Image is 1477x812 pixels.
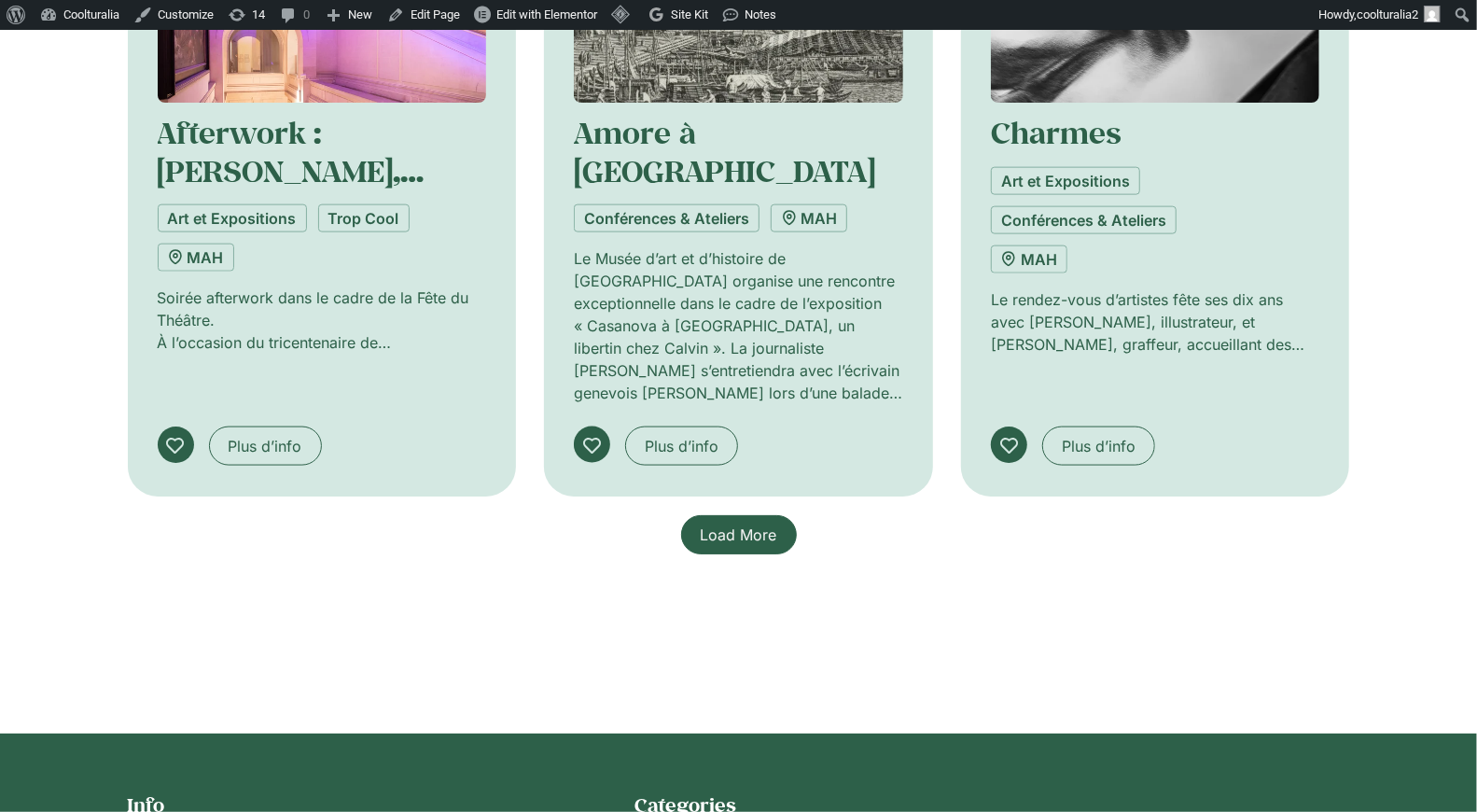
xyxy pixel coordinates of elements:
[991,245,1067,273] a: MAH
[158,113,425,228] a: Afterwork : [PERSON_NAME], oiseau rebelle
[1062,435,1136,457] span: Plus d’info
[1357,7,1418,21] span: coolturalia2
[671,7,708,21] span: Site Kit
[645,435,718,457] span: Plus d’info
[574,113,875,189] a: Amore à [GEOGRAPHIC_DATA]
[158,244,234,272] a: MAH
[158,331,487,354] p: À l’occasion du tricentenaire de [PERSON_NAME], le MAH consacre une grande exposition à cette fig...
[625,427,738,466] a: Plus d’info
[701,524,777,546] span: Load More
[158,287,487,331] p: Soirée afterwork dans le cadre de la Fête du Théâtre.
[574,204,759,232] a: Conférences & Ateliers
[574,247,903,404] p: Le Musée d’art et d’histoire de [GEOGRAPHIC_DATA] organise une rencontre exceptionnelle dans le c...
[1042,427,1155,466] a: Plus d’info
[229,435,302,457] span: Plus d’info
[209,427,322,466] a: Plus d’info
[496,7,597,21] span: Edit with Elementor
[771,204,847,232] a: MAH
[681,515,797,554] a: Load More
[318,204,410,232] a: Trop Cool
[991,167,1140,195] a: Art et Expositions
[991,113,1122,152] a: Charmes
[991,206,1177,234] a: Conférences & Ateliers
[991,288,1320,356] p: Le rendez-vous d’artistes fête ses dix ans avec [PERSON_NAME], illustrateur, et [PERSON_NAME], gr...
[158,204,307,232] a: Art et Expositions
